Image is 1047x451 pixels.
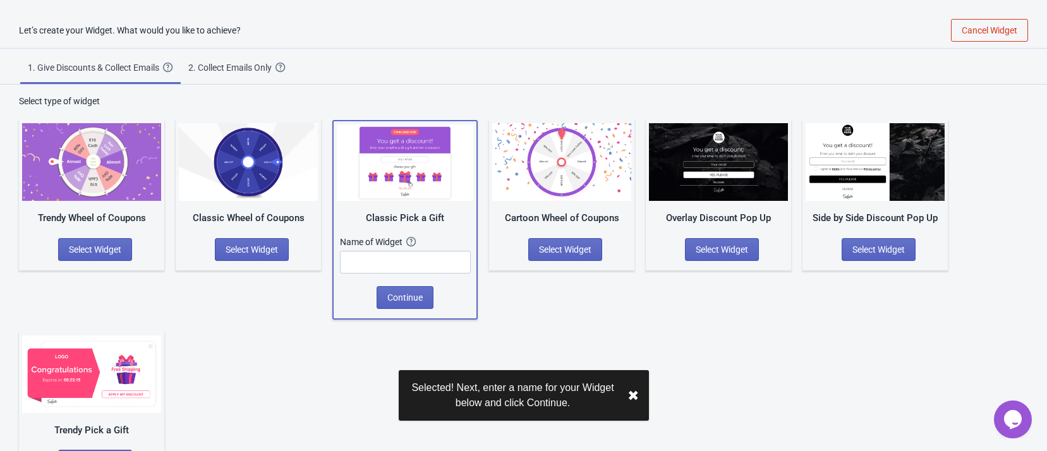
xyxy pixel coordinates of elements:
[696,244,748,255] span: Select Widget
[806,211,945,225] div: Side by Side Discount Pop Up
[337,124,473,201] img: gift_game.jpg
[806,123,945,201] img: regular_popup.jpg
[188,61,275,74] div: 2. Collect Emails Only
[649,123,788,201] img: full_screen_popup.jpg
[994,400,1034,438] iframe: chat widget
[492,211,631,225] div: Cartoon Wheel of Coupons
[58,238,132,261] button: Select Widget
[179,123,318,201] img: classic_game.jpg
[492,123,631,201] img: cartoon_game.jpg
[22,423,161,438] div: Trendy Pick a Gift
[19,95,1028,107] div: Select type of widget
[539,244,591,255] span: Select Widget
[842,238,916,261] button: Select Widget
[340,236,406,248] div: Name of Widget
[337,211,473,225] div: Classic Pick a Gift
[528,238,602,261] button: Select Widget
[387,292,423,303] span: Continue
[28,61,163,74] div: 1. Give Discounts & Collect Emails
[685,238,759,261] button: Select Widget
[951,19,1028,42] button: Cancel Widget
[179,211,318,225] div: Classic Wheel of Coupons
[409,380,617,411] div: Selected! Next, enter a name for your Widget below and click Continue.
[226,244,278,255] span: Select Widget
[22,123,161,201] img: trendy_game.png
[962,25,1017,35] span: Cancel Widget
[649,211,788,225] div: Overlay Discount Pop Up
[69,244,121,255] span: Select Widget
[852,244,905,255] span: Select Widget
[215,238,289,261] button: Select Widget
[22,335,161,413] img: gift_game_v2.jpg
[627,388,639,404] button: close
[377,286,433,309] button: Continue
[22,211,161,225] div: Trendy Wheel of Coupons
